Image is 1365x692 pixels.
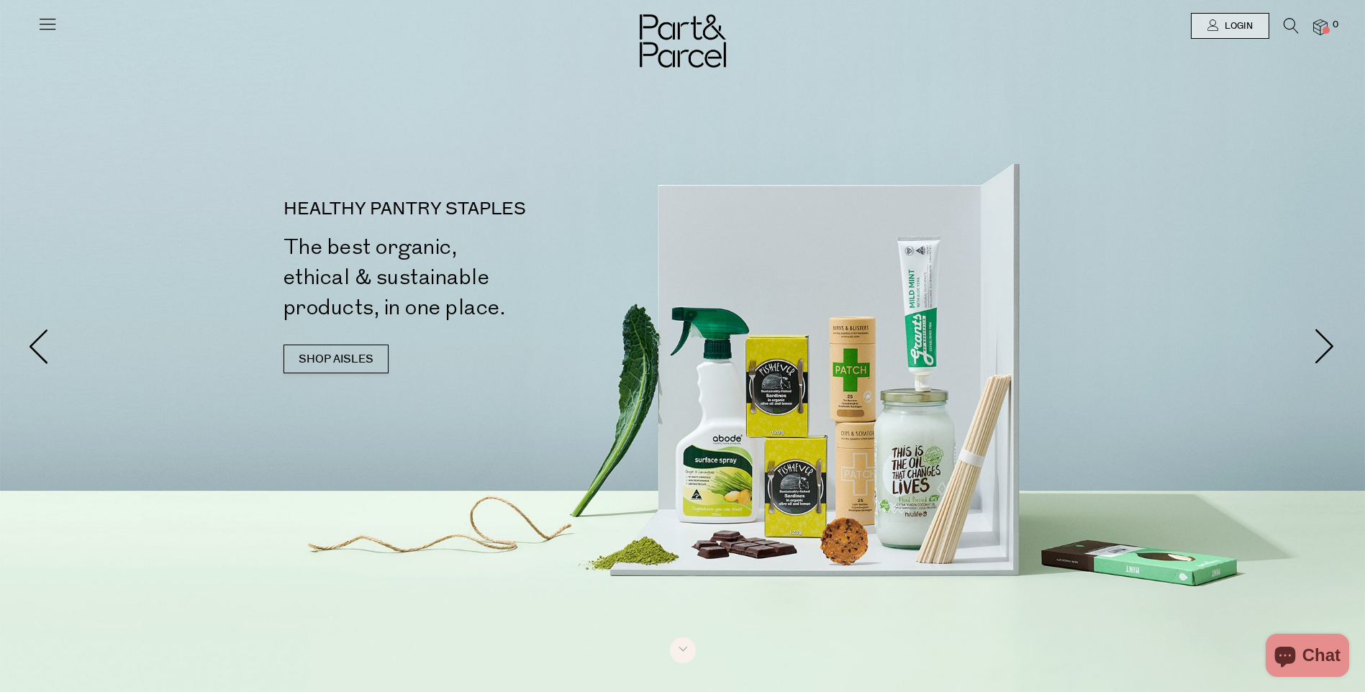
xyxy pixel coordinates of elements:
[640,14,726,68] img: Part&Parcel
[1329,19,1342,32] span: 0
[284,345,389,373] a: SHOP AISLES
[1221,20,1253,32] span: Login
[284,232,689,323] h2: The best organic, ethical & sustainable products, in one place.
[1261,634,1353,680] inbox-online-store-chat: Shopify online store chat
[284,201,689,218] p: HEALTHY PANTRY STAPLES
[1313,19,1328,35] a: 0
[1191,13,1269,39] a: Login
